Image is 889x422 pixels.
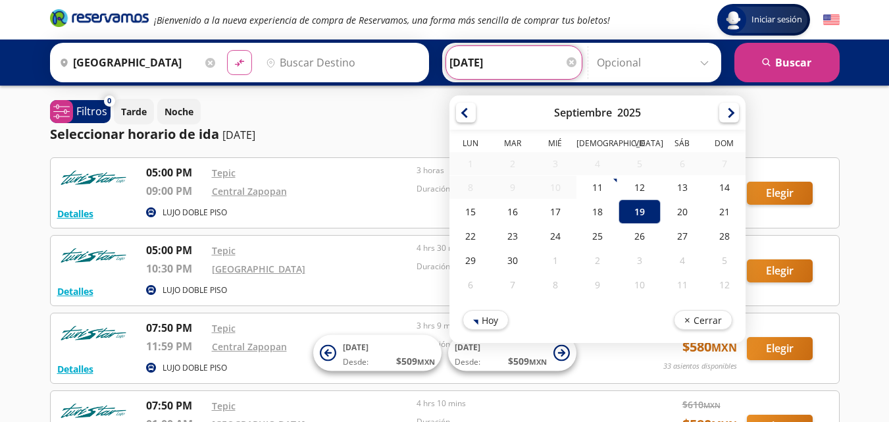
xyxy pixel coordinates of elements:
a: Tepic [212,167,236,179]
div: 12-Sep-25 [619,175,661,199]
p: Duración [417,183,615,195]
a: Tepic [212,244,236,257]
p: 4 hrs 10 mins [417,398,615,409]
p: Filtros [76,103,107,119]
div: 10-Oct-25 [619,273,661,297]
div: 12-Oct-25 [703,273,745,297]
span: [DATE] [343,342,368,353]
div: 30-Sep-25 [492,248,534,273]
div: 25-Sep-25 [576,224,618,248]
div: 06-Oct-25 [449,273,492,297]
button: Detalles [57,207,93,221]
div: 02-Sep-25 [492,152,534,175]
th: Miércoles [534,138,576,152]
button: Elegir [747,259,813,282]
div: 07-Sep-25 [703,152,745,175]
div: 22-Sep-25 [449,224,492,248]
div: 05-Oct-25 [703,248,745,273]
img: RESERVAMOS [57,165,130,191]
input: Elegir Fecha [449,46,578,79]
div: 04-Oct-25 [661,248,703,273]
p: Tarde [121,105,147,119]
p: 07:50 PM [146,320,205,336]
div: 03-Sep-25 [534,152,576,175]
div: 20-Sep-25 [661,199,703,224]
a: Central Zapopan [212,340,287,353]
div: 26-Sep-25 [619,224,661,248]
div: 02-Oct-25 [576,248,618,273]
div: 09-Sep-25 [492,176,534,199]
div: 15-Sep-25 [449,199,492,224]
div: 27-Sep-25 [661,224,703,248]
span: 0 [107,95,111,107]
p: LUJO DOBLE PISO [163,362,227,374]
button: [DATE]Desde:$509MXN [313,335,442,371]
em: ¡Bienvenido a la nueva experiencia de compra de Reservamos, una forma más sencilla de comprar tus... [154,14,610,26]
p: Noche [165,105,193,119]
div: 11-Oct-25 [661,273,703,297]
button: Buscar [734,43,840,82]
a: Tepic [212,322,236,334]
div: Septiembre [554,105,612,120]
div: 24-Sep-25 [534,224,576,248]
span: $ 509 [508,354,547,368]
p: Duración [417,261,615,273]
small: MXN [703,400,721,410]
div: 13-Sep-25 [661,175,703,199]
div: 29-Sep-25 [449,248,492,273]
th: Lunes [449,138,492,152]
input: Opcional [597,46,715,79]
small: MXN [529,357,547,367]
div: 23-Sep-25 [492,224,534,248]
p: 3 hrs 9 mins [417,320,615,332]
p: 10:30 PM [146,261,205,277]
div: 28-Sep-25 [703,224,745,248]
button: Elegir [747,182,813,205]
button: Elegir [747,337,813,360]
a: [GEOGRAPHIC_DATA] [212,263,305,275]
img: RESERVAMOS [57,320,130,346]
a: Tepic [212,400,236,412]
div: 18-Sep-25 [576,199,618,224]
p: 3 horas [417,165,615,176]
div: 11-Sep-25 [576,175,618,199]
div: 16-Sep-25 [492,199,534,224]
img: RESERVAMOS [57,242,130,269]
th: Sábado [661,138,703,152]
small: MXN [711,340,737,355]
div: 19-Sep-25 [619,199,661,224]
span: [DATE] [455,342,480,353]
p: 05:00 PM [146,242,205,258]
div: 14-Sep-25 [703,175,745,199]
span: Desde: [455,356,480,368]
span: $ 509 [396,354,435,368]
input: Buscar Origen [54,46,202,79]
div: 10-Sep-25 [534,176,576,199]
div: 04-Sep-25 [576,152,618,175]
button: 0Filtros [50,100,111,123]
p: 05:00 PM [146,165,205,180]
div: 08-Oct-25 [534,273,576,297]
button: Tarde [114,99,154,124]
div: 21-Sep-25 [703,199,745,224]
a: Central Zapopan [212,185,287,198]
p: 4 hrs 30 mins [417,242,615,254]
th: Viernes [619,138,661,152]
th: Domingo [703,138,745,152]
button: Detalles [57,362,93,376]
a: Brand Logo [50,8,149,32]
div: 09-Oct-25 [576,273,618,297]
div: 08-Sep-25 [449,176,492,199]
button: Hoy [463,310,509,330]
div: 17-Sep-25 [534,199,576,224]
div: 07-Oct-25 [492,273,534,297]
p: Seleccionar horario de ida [50,124,219,144]
p: 11:59 PM [146,338,205,354]
span: $ 580 [682,337,737,357]
button: [DATE]Desde:$509MXN [448,335,576,371]
div: 03-Oct-25 [619,248,661,273]
th: Martes [492,138,534,152]
div: 05-Sep-25 [619,152,661,175]
span: $ 610 [682,398,721,411]
p: LUJO DOBLE PISO [163,207,227,219]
